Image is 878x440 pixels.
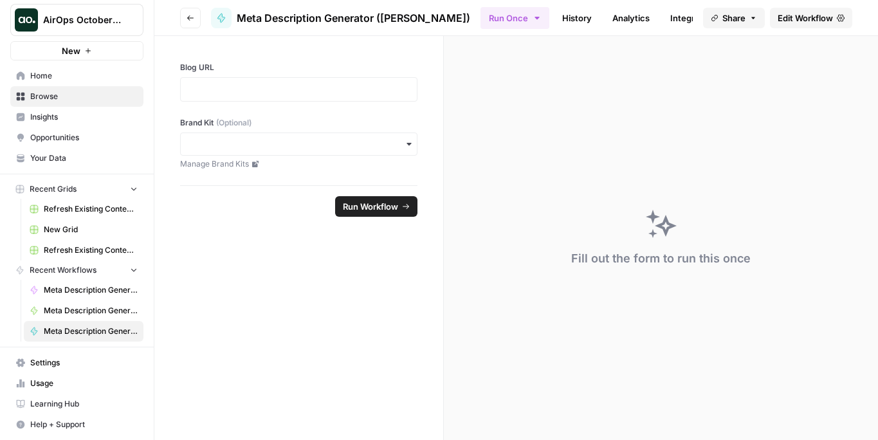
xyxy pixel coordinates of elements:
[62,44,80,57] span: New
[180,62,417,73] label: Blog URL
[10,394,143,414] a: Learning Hub
[211,8,470,28] a: Meta Description Generator ([PERSON_NAME])
[24,300,143,321] a: Meta Description Generator (Mindaugas)
[44,224,138,235] span: New Grid
[10,261,143,280] button: Recent Workflows
[24,280,143,300] a: Meta Description Generator (Joy)
[30,152,138,164] span: Your Data
[554,8,599,28] a: History
[43,14,121,26] span: AirOps October Cohort
[778,12,833,24] span: Edit Workflow
[10,179,143,199] button: Recent Grids
[10,148,143,169] a: Your Data
[30,357,138,369] span: Settings
[237,10,470,26] span: Meta Description Generator ([PERSON_NAME])
[30,132,138,143] span: Opportunities
[703,8,765,28] button: Share
[605,8,657,28] a: Analytics
[722,12,745,24] span: Share
[30,419,138,430] span: Help + Support
[30,398,138,410] span: Learning Hub
[44,325,138,337] span: Meta Description Generator ([PERSON_NAME])
[44,305,138,316] span: Meta Description Generator (Mindaugas)
[30,183,77,195] span: Recent Grids
[44,244,138,256] span: Refresh Existing Content (2)
[24,219,143,240] a: New Grid
[10,353,143,373] a: Settings
[10,4,143,36] button: Workspace: AirOps October Cohort
[10,414,143,435] button: Help + Support
[10,86,143,107] a: Browse
[10,107,143,127] a: Insights
[30,111,138,123] span: Insights
[335,196,417,217] button: Run Workflow
[30,264,96,276] span: Recent Workflows
[30,70,138,82] span: Home
[24,321,143,342] a: Meta Description Generator ([PERSON_NAME])
[44,203,138,215] span: Refresh Existing Content (1)
[15,8,38,32] img: AirOps October Cohort Logo
[180,117,417,129] label: Brand Kit
[480,7,549,29] button: Run Once
[180,158,417,170] a: Manage Brand Kits
[10,127,143,148] a: Opportunities
[10,373,143,394] a: Usage
[30,378,138,389] span: Usage
[24,199,143,219] a: Refresh Existing Content (1)
[571,250,751,268] div: Fill out the form to run this once
[24,240,143,261] a: Refresh Existing Content (2)
[770,8,852,28] a: Edit Workflow
[343,200,398,213] span: Run Workflow
[663,8,715,28] a: Integrate
[216,117,252,129] span: (Optional)
[30,91,138,102] span: Browse
[44,284,138,296] span: Meta Description Generator (Joy)
[10,41,143,60] button: New
[10,66,143,86] a: Home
